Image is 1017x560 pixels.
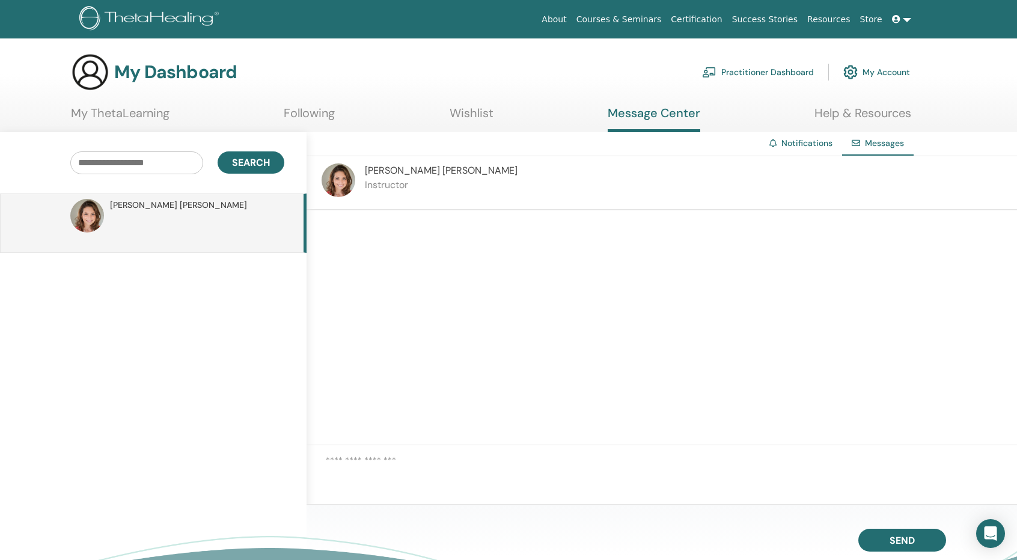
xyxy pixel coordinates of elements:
[702,59,814,85] a: Practitioner Dashboard
[608,106,700,132] a: Message Center
[70,199,104,233] img: default.jpg
[572,8,667,31] a: Courses & Seminars
[702,67,716,78] img: chalkboard-teacher.svg
[284,106,335,129] a: Following
[365,178,518,192] p: Instructor
[802,8,855,31] a: Resources
[365,164,518,177] span: [PERSON_NAME] [PERSON_NAME]
[855,8,887,31] a: Store
[890,534,915,547] span: Send
[727,8,802,31] a: Success Stories
[450,106,493,129] a: Wishlist
[843,59,910,85] a: My Account
[71,106,169,129] a: My ThetaLearning
[218,151,284,174] button: Search
[814,106,911,129] a: Help & Resources
[666,8,727,31] a: Certification
[79,6,223,33] img: logo.png
[781,138,832,148] a: Notifications
[232,156,270,169] span: Search
[322,163,355,197] img: default.jpg
[537,8,571,31] a: About
[110,199,247,212] span: [PERSON_NAME] [PERSON_NAME]
[976,519,1005,548] div: Open Intercom Messenger
[843,62,858,82] img: cog.svg
[71,53,109,91] img: generic-user-icon.jpg
[865,138,904,148] span: Messages
[858,529,946,552] button: Send
[114,61,237,83] h3: My Dashboard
